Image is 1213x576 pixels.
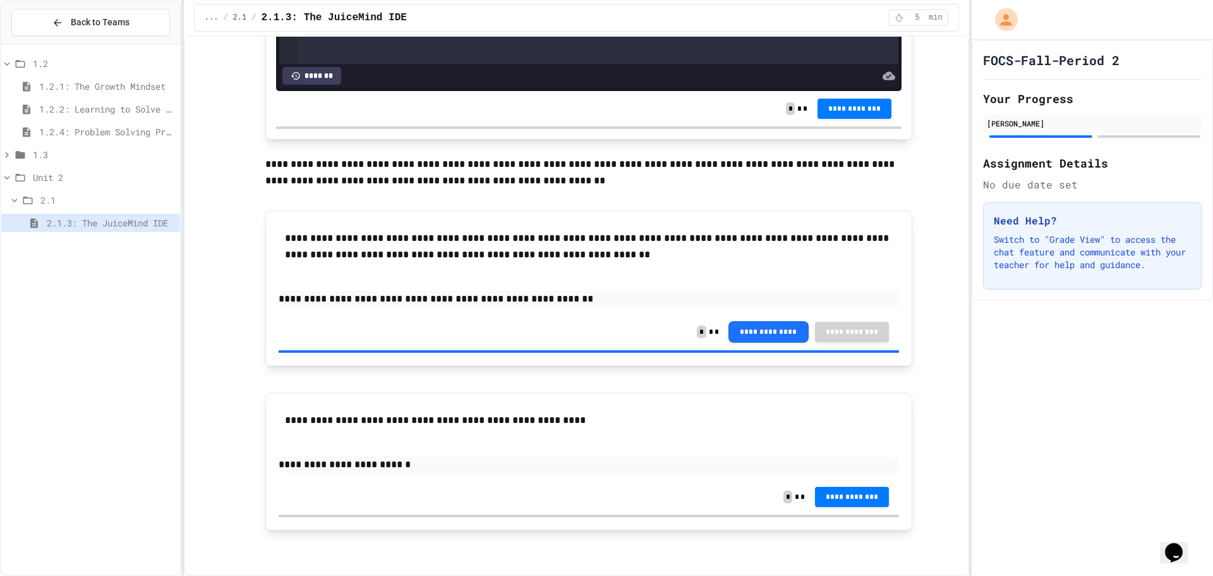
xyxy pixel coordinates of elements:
[33,171,175,184] span: Unit 2
[994,233,1191,271] p: Switch to "Grade View" to access the chat feature and communicate with your teacher for help and ...
[33,148,175,161] span: 1.3
[39,125,175,138] span: 1.2.4: Problem Solving Practice
[982,5,1021,34] div: My Account
[205,13,219,23] span: ...
[907,13,927,23] span: 5
[994,213,1191,228] h3: Need Help?
[983,90,1202,107] h2: Your Progress
[987,118,1198,129] div: [PERSON_NAME]
[983,177,1202,192] div: No due date set
[39,102,175,116] span: 1.2.2: Learning to Solve Hard Problems
[40,193,175,207] span: 2.1
[33,57,175,70] span: 1.2
[233,13,247,23] span: 2.1
[47,216,175,230] span: 2.1.3: The JuiceMind IDE
[251,13,256,23] span: /
[983,154,1202,172] h2: Assignment Details
[39,80,175,93] span: 1.2.1: The Growth Mindset
[223,13,227,23] span: /
[983,51,1119,69] h1: FOCS-Fall-Period 2
[261,10,406,25] span: 2.1.3: The JuiceMind IDE
[11,9,170,36] button: Back to Teams
[929,13,943,23] span: min
[1160,525,1200,563] iframe: chat widget
[71,16,130,29] span: Back to Teams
